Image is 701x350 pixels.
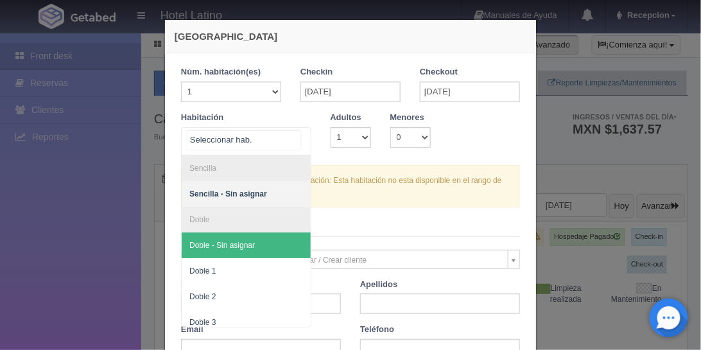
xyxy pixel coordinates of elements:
[189,292,216,301] span: Doble 2
[189,189,267,198] span: Sencilla - Sin asignar
[420,66,458,78] label: Checkout
[175,30,526,43] h4: [GEOGRAPHIC_DATA]
[181,324,203,336] label: Email
[331,112,361,124] label: Adultos
[189,267,216,276] span: Doble 1
[300,66,333,78] label: Checkin
[171,250,261,262] label: Cliente
[271,250,521,269] a: Seleccionar / Crear cliente
[277,250,503,270] span: Seleccionar / Crear cliente
[390,112,424,124] label: Menores
[187,130,301,150] input: Seleccionar hab.
[189,318,216,327] span: Doble 3
[181,112,223,124] label: Habitación
[181,165,520,207] div: No hay disponibilidad en esta habitación: Esta habitación no esta disponible en el rango de fecha...
[360,279,398,291] label: Apellidos
[181,217,520,237] legend: Datos del Cliente
[360,324,394,336] label: Teléfono
[300,82,401,102] input: DD-MM-AAAA
[189,241,255,250] span: Doble - Sin asignar
[420,82,520,102] input: DD-MM-AAAA
[181,66,261,78] label: Núm. habitación(es)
